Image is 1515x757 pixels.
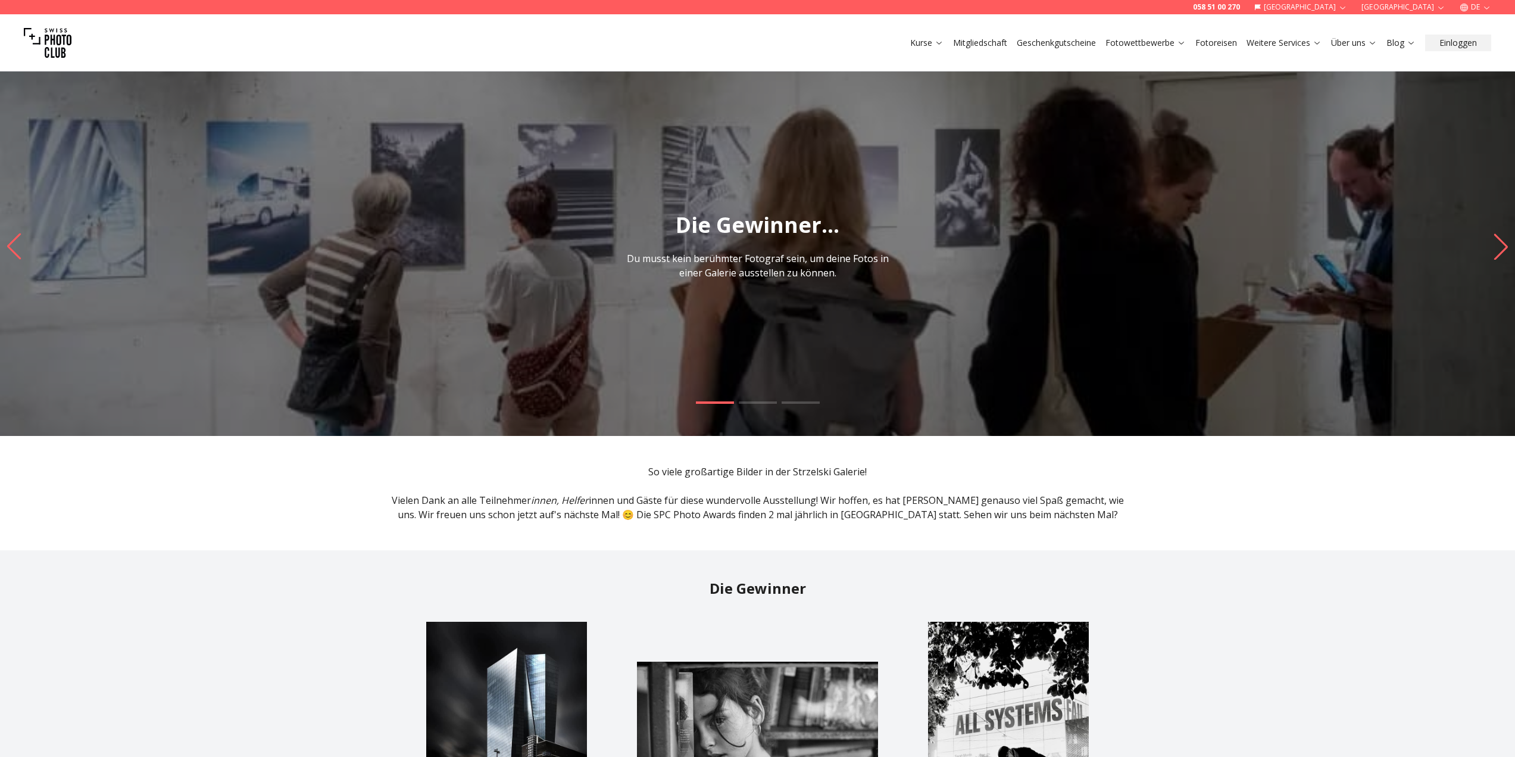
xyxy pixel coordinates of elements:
a: Blog [1386,37,1416,49]
a: Über uns [1331,37,1377,49]
a: Mitgliedschaft [953,37,1007,49]
button: Über uns [1326,35,1382,51]
button: Blog [1382,35,1420,51]
h2: Die Gewinner [386,579,1129,598]
button: Einloggen [1425,35,1491,51]
a: Fotoreisen [1195,37,1237,49]
em: innen, Helfer [531,494,589,507]
button: Fotoreisen [1191,35,1242,51]
button: Geschenkgutscheine [1012,35,1101,51]
a: Geschenkgutscheine [1017,37,1096,49]
button: Kurse [905,35,948,51]
img: Swiss photo club [24,19,71,67]
a: Fotowettbewerbe [1105,37,1186,49]
a: Weitere Services [1247,37,1322,49]
button: Mitgliedschaft [948,35,1012,51]
p: So viele großartige Bilder in der Strzelski Galerie! [386,465,1129,479]
button: Fotowettbewerbe [1101,35,1191,51]
a: Kurse [910,37,944,49]
p: Du musst kein berühmter Fotograf sein, um deine Fotos in einer Galerie ausstellen zu können. [624,251,891,280]
p: Vielen Dank an alle Teilnehmer innen und Gäste für diese wundervolle Ausstellung! Wir hoffen, es ... [386,493,1129,522]
button: Weitere Services [1242,35,1326,51]
a: 058 51 00 270 [1193,2,1240,12]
